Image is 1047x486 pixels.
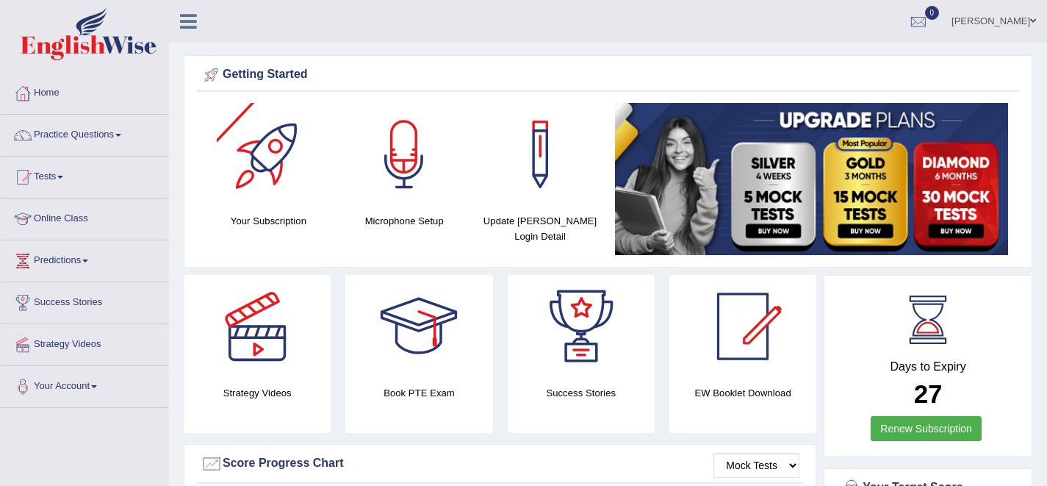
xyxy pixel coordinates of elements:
h4: Update [PERSON_NAME] Login Detail [480,213,601,244]
a: Strategy Videos [1,324,168,361]
h4: Your Subscription [208,213,329,229]
a: Practice Questions [1,115,168,151]
a: Predictions [1,240,168,277]
h4: Success Stories [508,385,655,401]
h4: Strategy Videos [184,385,331,401]
a: Home [1,73,168,110]
a: Your Account [1,366,168,403]
b: 27 [914,379,943,408]
a: Tests [1,157,168,193]
h4: Days to Expiry [841,360,1015,374]
span: 0 [925,6,940,20]
a: Online Class [1,199,168,235]
img: small5.jpg [615,103,1008,255]
a: Success Stories [1,282,168,319]
h4: Book PTE Exam [345,385,492,401]
h4: Microphone Setup [344,213,465,229]
div: Getting Started [201,64,1015,86]
a: Renew Subscription [871,416,982,441]
h4: EW Booklet Download [669,385,816,401]
div: Score Progress Chart [201,453,799,475]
